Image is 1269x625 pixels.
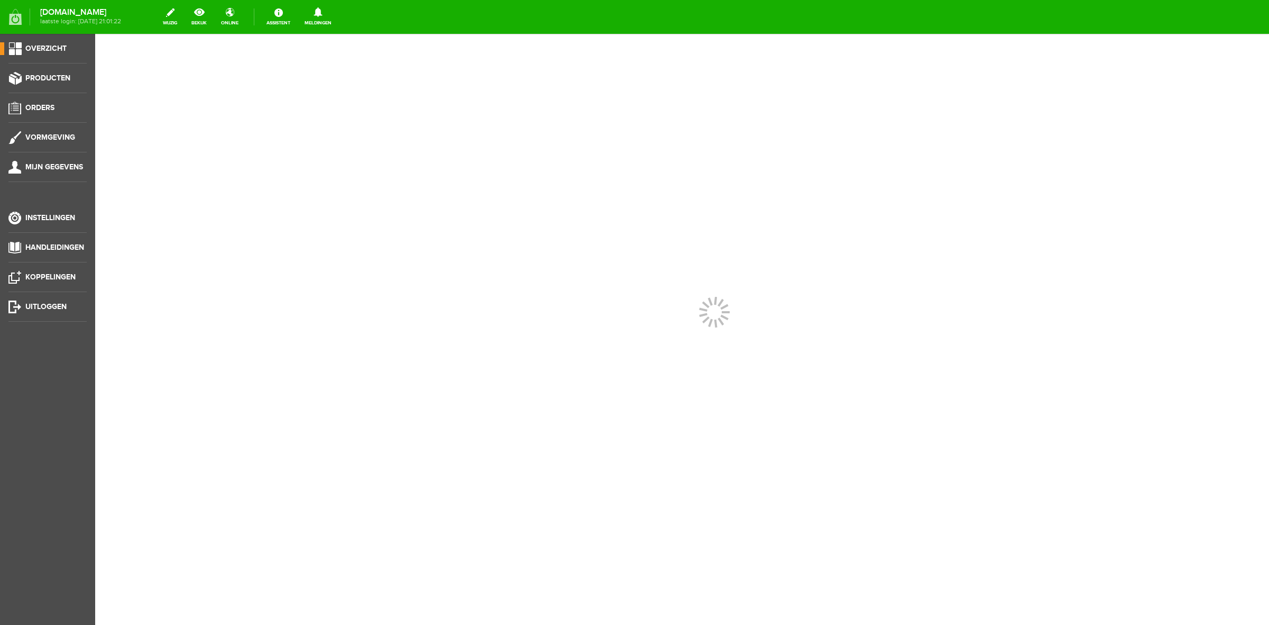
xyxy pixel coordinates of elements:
a: Assistent [260,5,297,29]
span: Mijn gegevens [25,162,83,171]
a: Meldingen [298,5,338,29]
span: Producten [25,74,70,83]
span: Vormgeving [25,133,75,142]
strong: [DOMAIN_NAME] [40,10,121,15]
a: bekijk [185,5,213,29]
span: laatste login: [DATE] 21:01:22 [40,19,121,24]
a: wijzig [157,5,183,29]
span: Handleidingen [25,243,84,252]
a: online [215,5,245,29]
span: Orders [25,103,54,112]
span: Koppelingen [25,273,76,282]
span: Instellingen [25,213,75,222]
span: Uitloggen [25,302,67,311]
span: Overzicht [25,44,67,53]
